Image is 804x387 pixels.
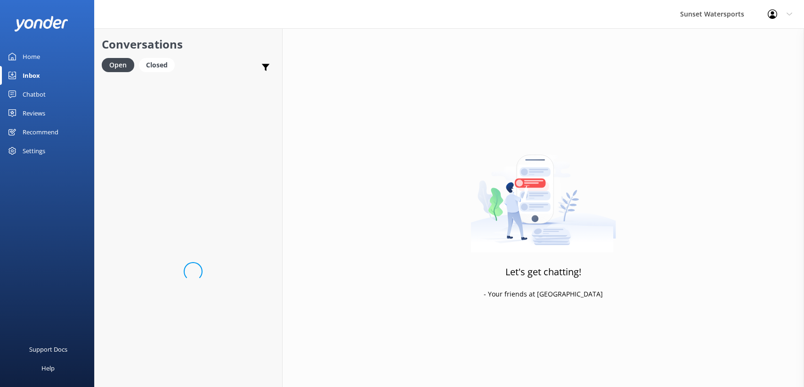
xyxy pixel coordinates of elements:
div: Open [102,58,134,72]
div: Settings [23,141,45,160]
img: artwork of a man stealing a conversation from at giant smartphone [471,135,616,253]
div: Support Docs [29,340,67,359]
div: Recommend [23,123,58,141]
p: - Your friends at [GEOGRAPHIC_DATA] [484,289,603,299]
h2: Conversations [102,35,275,53]
div: Reviews [23,104,45,123]
h3: Let's get chatting! [505,264,581,280]
img: yonder-white-logo.png [14,16,68,32]
div: Chatbot [23,85,46,104]
div: Inbox [23,66,40,85]
a: Open [102,59,139,70]
div: Home [23,47,40,66]
div: Help [41,359,55,378]
div: Closed [139,58,175,72]
a: Closed [139,59,179,70]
